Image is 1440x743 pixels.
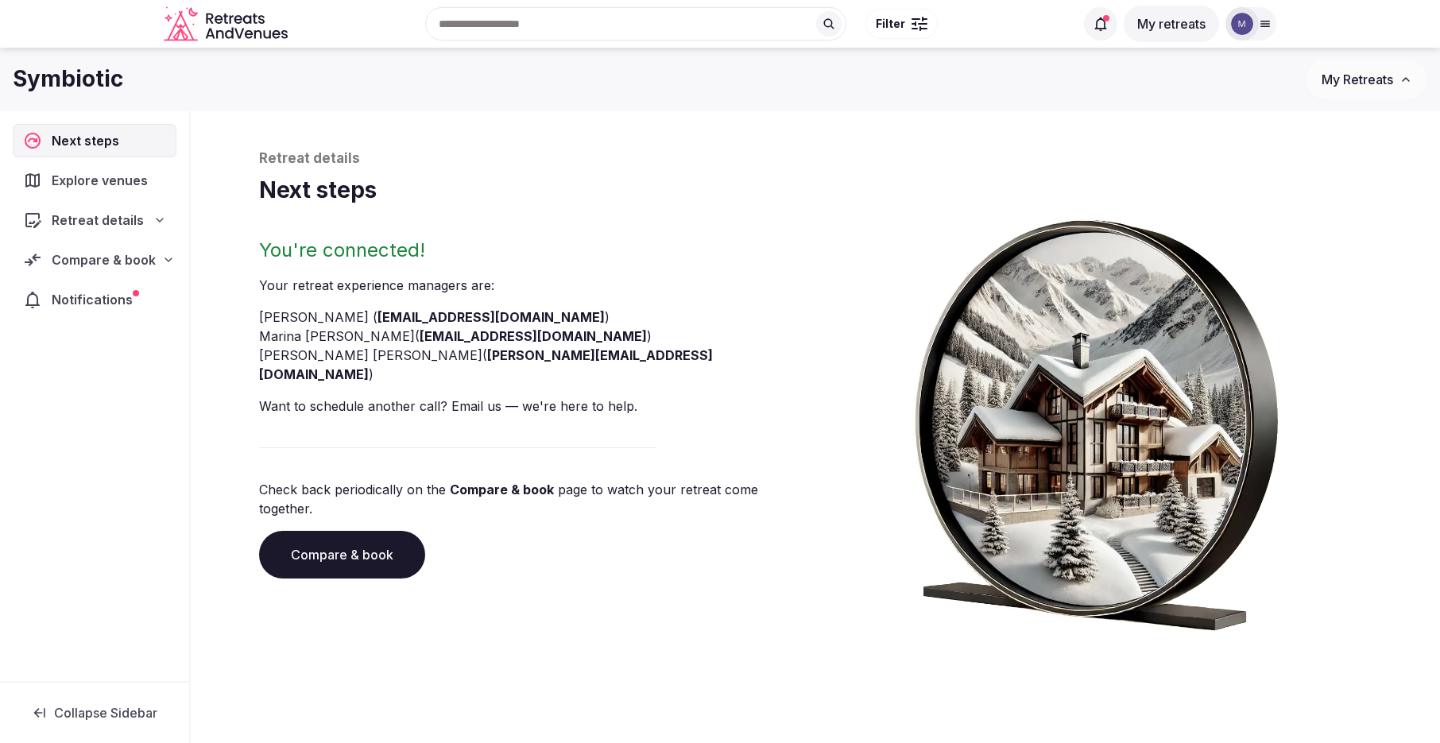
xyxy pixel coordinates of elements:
span: Filter [876,16,905,32]
a: Explore venues [13,164,176,197]
a: Notifications [13,283,176,316]
button: Filter [865,9,938,39]
a: Next steps [13,124,176,157]
a: [EMAIL_ADDRESS][DOMAIN_NAME] [377,309,605,325]
p: Check back periodically on the page to watch your retreat come together. [259,480,809,518]
a: [EMAIL_ADDRESS][DOMAIN_NAME] [420,328,647,344]
a: Compare & book [259,531,425,579]
span: Retreat details [52,211,144,230]
a: Compare & book [450,482,554,497]
button: My Retreats [1306,60,1427,99]
a: Visit the homepage [164,6,291,42]
img: Winter chalet retreat in picture frame [885,206,1308,631]
button: My retreats [1124,6,1219,42]
span: Explore venues [52,171,154,190]
span: Compare & book [52,250,156,269]
li: [PERSON_NAME] ( ) [259,308,809,327]
a: [PERSON_NAME][EMAIL_ADDRESS][DOMAIN_NAME] [259,347,713,382]
span: Collapse Sidebar [54,705,157,721]
svg: Retreats and Venues company logo [164,6,291,42]
button: Collapse Sidebar [13,695,176,730]
h1: Symbiotic [13,64,123,95]
li: [PERSON_NAME] [PERSON_NAME] ( ) [259,346,809,384]
p: Retreat details [259,149,1372,168]
p: Your retreat experience manager s are : [259,276,809,295]
span: Notifications [52,290,139,309]
span: Next steps [52,131,126,150]
img: mia [1231,13,1253,35]
a: My retreats [1124,16,1219,32]
h1: Next steps [259,175,1372,206]
span: My Retreats [1322,72,1393,87]
li: Marina [PERSON_NAME] ( ) [259,327,809,346]
h2: You're connected! [259,238,809,263]
p: Want to schedule another call? Email us — we're here to help. [259,397,809,416]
